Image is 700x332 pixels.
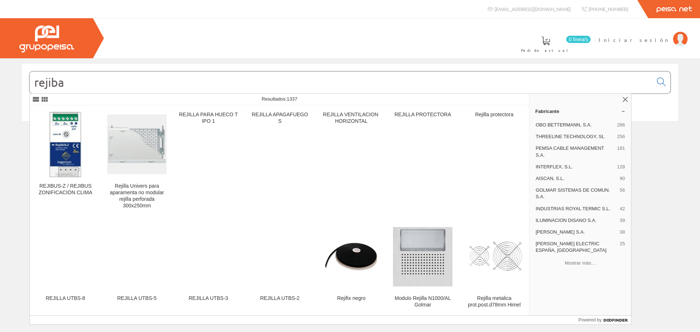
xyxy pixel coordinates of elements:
span: Resultados: [262,96,297,102]
span: 25 [620,241,625,254]
div: Rejilla Univers para aparamenta no modular rejilla perforada 300x250mm [107,183,167,209]
img: Rejilla Univers para aparamenta no modular rejilla perforada 300x250mm [107,114,167,174]
span: 56 [620,187,625,200]
div: REJILLA PARA HUECO TIPO 1 [179,112,238,125]
div: © Grupo Peisa [22,130,678,136]
a: REJIBUS-Z / REJIBUS ZONIFICACIÓN CLIMA REJIBUS-Z / REJIBUS ZONIFICACIÓN CLIMA [30,106,101,218]
img: Grupo Peisa [19,26,74,52]
a: REJILLA VENTILACION HORIZONTAL [316,106,387,218]
span: THREELINE TECHNOLOGY, SL [536,133,614,140]
img: Rejifix negro [322,227,381,286]
a: Rejilla protectora [459,106,530,218]
span: AISCAN, S.L. [536,175,617,182]
div: Rejilla metalica prot.post.d78mm Himel [464,295,524,308]
span: Iniciar sesión [599,36,669,43]
a: Powered by [579,316,631,324]
span: 256 [617,133,625,140]
a: REJILLA UTBS-3 REJILLA UTBS-3 [173,218,244,317]
img: Rejilla metalica prot.post.d78mm Himel [464,227,524,286]
span: 286 [617,122,625,128]
img: REJILLA UTBS-2 [257,234,303,280]
a: Iniciar sesión [599,30,688,37]
div: REJILLA UTBS-8 [36,295,95,302]
a: Rejifix negro Rejifix negro [316,218,387,317]
img: REJIBUS-Z / REJIBUS ZONIFICACIÓN CLIMA [50,112,82,177]
div: REJILLA VENTILACION HORIZONTAL [322,112,381,125]
div: REJILLA PROTECTORA [393,112,452,118]
span: 90 [620,175,625,182]
button: Mostrar más… [532,257,628,269]
a: REJILLA APAGAFUEGOS [244,106,315,218]
span: [PERSON_NAME] ELECTRIC ESPAÑA, [GEOGRAPHIC_DATA] [536,241,617,254]
span: Pedido actual [521,47,571,54]
span: INDUSTRIAS ROYAL TERMIC S.L. [536,206,617,212]
span: [PHONE_NUMBER] [588,6,628,12]
span: PEMSA CABLE MANAGEMENT S.A. [536,145,614,158]
span: [PERSON_NAME] S.A. [536,229,617,235]
a: REJILLA PROTECTORA [387,106,458,218]
div: REJILLA UTBS-3 [179,295,238,302]
a: Rejilla Univers para aparamenta no modular rejilla perforada 300x250mm Rejilla Univers para apara... [101,106,172,218]
div: REJILLA UTBS-2 [250,295,310,302]
div: Modulo Rejilla N1000/AL Golmar [393,295,452,308]
span: 1337 [287,96,297,102]
a: Fabricante [529,105,631,117]
img: REJILLA UTBS-8 [43,234,88,280]
img: Modulo Rejilla N1000/AL Golmar [393,227,452,286]
a: Rejilla metalica prot.post.d78mm Himel Rejilla metalica prot.post.d78mm Himel [459,218,530,317]
span: 38 [620,229,625,235]
span: ILUMINACION DISANO S.A. [536,217,617,224]
span: GOLMAR SISTEMAS DE COMUN. S.A. [536,187,617,200]
span: [EMAIL_ADDRESS][DOMAIN_NAME] [494,6,571,12]
span: 39 [620,217,625,224]
span: 0 línea/s [566,36,591,43]
a: REJILLA UTBS-8 REJILLA UTBS-8 [30,218,101,317]
a: REJILLA UTBS-2 REJILLA UTBS-2 [244,218,315,317]
span: OBO BETTERMANN, S.A. [536,122,614,128]
input: Buscar... [30,71,653,93]
div: REJILLA APAGAFUEGOS [250,112,310,125]
a: REJILLA PARA HUECO TIPO 1 [173,106,244,218]
span: Powered by [579,317,602,323]
span: 42 [620,206,625,212]
span: 128 [617,164,625,170]
a: REJILLA UTBS-5 REJILLA UTBS-5 [101,218,172,317]
span: INTERFLEX, S.L. [536,164,614,170]
div: REJIBUS-Z / REJIBUS ZONIFICACIÓN CLIMA [36,183,95,196]
div: Rejilla protectora [464,112,524,118]
img: REJILLA UTBS-3 [186,234,231,280]
a: Modulo Rejilla N1000/AL Golmar Modulo Rejilla N1000/AL Golmar [387,218,458,317]
img: REJILLA UTBS-5 [114,234,160,280]
div: Rejifix negro [322,295,381,302]
div: REJILLA UTBS-5 [107,295,167,302]
span: 181 [617,145,625,158]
